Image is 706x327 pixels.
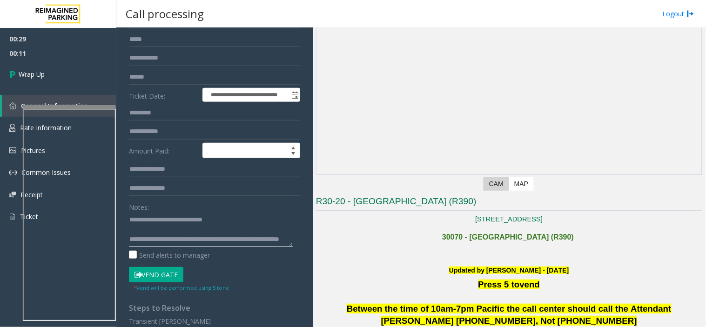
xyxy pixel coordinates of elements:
label: CAM [484,177,509,191]
span: Pictures [21,146,45,155]
img: 'icon' [9,169,17,176]
span: Press 5 to [478,280,520,289]
a: [STREET_ADDRESS] [476,215,543,223]
label: Map [509,177,534,191]
h3: R30-20 - [GEOGRAPHIC_DATA] (R390) [316,195,702,211]
span: 30070 - [GEOGRAPHIC_DATA] (R390) [442,233,574,241]
label: Notes: [129,199,149,212]
span: General Information [21,101,88,110]
label: Send alerts to manager [129,250,210,260]
span: Ticket [20,212,38,221]
img: 'icon' [9,102,16,109]
span: vend [520,280,540,289]
img: 'icon' [9,147,16,153]
label: Amount Paid: [127,143,200,159]
span: Wrap Up [19,69,45,79]
img: 'icon' [9,213,15,221]
img: 'icon' [9,124,15,132]
button: Vend Gate [129,267,183,283]
a: General Information [2,95,116,117]
img: 'icon' [9,192,16,198]
span: Common Issues [21,168,71,177]
span: Toggle popup [289,88,300,101]
h4: Steps to Resolve [129,304,300,313]
h3: Call processing [121,2,208,25]
small: Vend will be performed using 5 tone [134,284,229,291]
span: Between the time of 10am-7pm Pacific the call center should call the Attendant [PERSON_NAME] [PHO... [347,304,672,326]
span: Rate Information [20,123,72,132]
span: Decrease value [287,151,300,158]
span: Receipt [20,190,43,199]
img: logout [687,9,694,19]
span: Increase value [287,143,300,151]
b: Updated by [PERSON_NAME] - [DATE] [449,267,569,274]
label: Ticket Date: [127,88,200,102]
a: Logout [663,9,694,19]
